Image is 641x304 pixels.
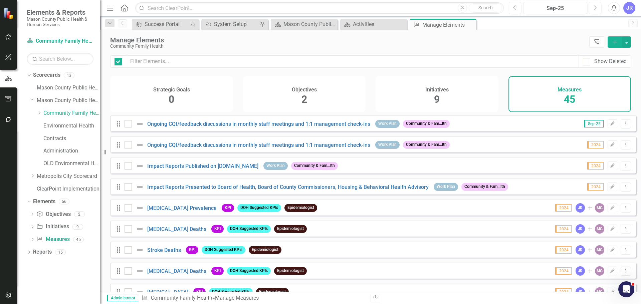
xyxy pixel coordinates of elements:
span: DOH Suggested KPIs [209,288,253,296]
small: Mason County Public Health & Human Services [27,16,93,27]
div: 15 [55,249,66,255]
span: Epidemiologist [274,225,307,233]
span: Administrator [107,295,138,301]
img: Not Defined [136,120,144,128]
a: Objectives [36,211,70,218]
div: MC [595,224,604,234]
a: [MEDICAL_DATA] Prevalence [147,205,217,211]
span: Sep-25 [584,120,604,127]
span: Work Plan [375,141,400,148]
a: OLD Environmental Health [43,160,100,168]
button: JR [623,2,635,14]
span: Community & Fam...lth [403,141,450,148]
div: Activities [353,20,405,28]
span: DOH Suggested KPIs [227,267,271,275]
input: Search Below... [27,53,93,65]
a: Reports [33,248,52,256]
a: Community Family Health [43,109,100,117]
span: Community & Fam...lth [403,120,450,127]
div: MC [595,203,604,213]
span: Search [478,5,493,10]
span: Elements & Reports [27,8,93,16]
input: Filter Elements... [126,55,579,68]
a: Mason County Public Health [37,84,100,92]
a: [MEDICAL_DATA] Deaths [147,226,206,232]
span: KPI [193,288,206,296]
div: JR [576,224,585,234]
a: Initiatives [36,223,69,231]
div: Manage Elements [110,36,586,44]
img: Not Defined [136,267,144,275]
div: Manage Elements [422,21,475,29]
span: 2024 [555,204,572,212]
span: 45 [564,93,575,105]
img: Not Defined [136,204,144,212]
div: Success Portal [145,20,189,28]
span: Community & Fam...lth [461,183,508,191]
span: 0 [169,93,174,105]
a: Mason County Public Health & Human Services Landing Page [272,20,336,28]
img: Not Defined [136,246,144,254]
span: 2024 [587,141,604,148]
div: JR [576,245,585,255]
div: MC [595,266,604,276]
h4: Initiatives [425,87,449,93]
a: Ongoing CQI/feedback discussions in monthly staff meetings and 1:1 management check-ins [147,142,370,148]
span: 2024 [587,162,604,170]
a: Impact Reports Presented to Board of Health, Board of County Commissioners, Housing & Behavioral ... [147,184,429,190]
span: DOH Suggested KPIs [202,246,245,254]
span: 2024 [555,225,572,233]
a: [MEDICAL_DATA] Deaths [147,268,206,274]
span: KPI [222,204,234,212]
a: Scorecards [33,71,60,79]
span: DOH Suggested KPIs [227,225,271,233]
a: ClearPoint Implementation [37,185,100,193]
a: Community Family Health [151,295,212,301]
img: Not Defined [136,225,144,233]
div: MC [595,245,604,255]
iframe: Intercom live chat [618,281,634,297]
div: JR [576,287,585,297]
img: Not Defined [136,141,144,149]
span: 2024 [555,267,572,275]
span: 2 [301,93,307,105]
img: Not Defined [136,288,144,296]
div: Mason County Public Health & Human Services Landing Page [283,20,336,28]
img: Not Defined [136,183,144,191]
h4: Strategic Goals [153,87,190,93]
a: System Setup [203,20,258,28]
a: Administration [43,147,100,155]
span: Work Plan [434,183,458,191]
a: Stroke Deaths [147,247,181,253]
span: KPI [186,246,198,254]
span: Community & Fam...lth [291,162,338,170]
a: Contracts [43,135,100,142]
span: Epidemiologist [256,288,289,296]
div: Show Deleted [594,58,627,65]
span: 2024 [555,288,572,296]
span: DOH Suggested KPIs [237,204,281,212]
img: ClearPoint Strategy [3,7,15,19]
a: Community Family Health [27,37,93,45]
span: 2024 [587,183,604,191]
a: Measures [36,236,69,243]
button: Sep-25 [523,2,587,14]
button: Search [469,3,502,13]
span: 2024 [555,246,572,254]
div: JR [576,266,585,276]
span: Epidemiologist [249,246,281,254]
div: » Manage Measures [142,294,366,302]
span: 9 [434,93,440,105]
div: 13 [64,72,74,78]
div: System Setup [214,20,258,28]
span: Work Plan [263,162,288,170]
div: 9 [72,224,83,230]
a: Success Portal [134,20,189,28]
a: Ongoing CQI/feedback discussions in monthly staff meetings and 1:1 management check-ins [147,121,370,127]
input: Search ClearPoint... [135,2,504,14]
div: MC [595,287,604,297]
span: Work Plan [375,120,400,127]
h4: Objectives [292,87,317,93]
a: Impact Reports Published on [DOMAIN_NAME] [147,163,258,169]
